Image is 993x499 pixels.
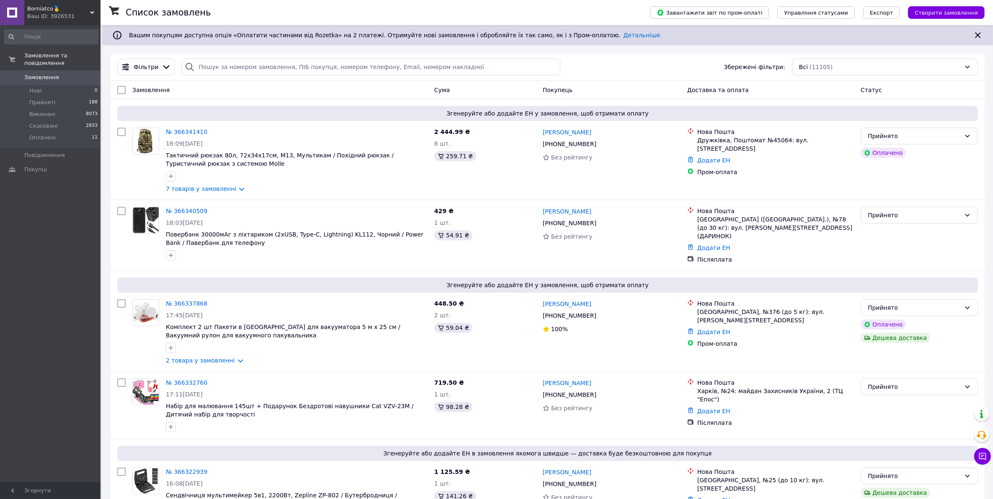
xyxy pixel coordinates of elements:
a: Додати ЕН [697,244,730,251]
span: Фільтри [134,63,158,71]
div: [PHONE_NUMBER] [541,310,598,322]
span: 188 [89,99,98,106]
input: Пошук [4,29,98,44]
span: Без рейтингу [551,405,593,412]
span: Виконані [29,111,55,118]
div: Нова Пошта [697,128,854,136]
span: Замовлення та повідомлення [24,52,101,67]
span: 719.50 ₴ [434,379,464,386]
a: 2 товара у замовленні [166,357,235,364]
span: Покупець [543,87,573,93]
div: Нова Пошта [697,299,854,308]
div: Нова Пошта [697,207,854,215]
span: Без рейтингу [551,233,593,240]
button: Управління статусами [777,6,855,19]
span: 1 шт. [434,480,451,487]
div: Пром-оплата [697,340,854,348]
a: Створити замовлення [900,9,985,15]
div: 259.71 ₴ [434,151,476,161]
span: 8073 [86,111,98,118]
span: Доставка та оплата [687,87,749,93]
a: [PERSON_NAME] [543,128,591,136]
input: Пошук за номером замовлення, ПІБ покупця, номером телефону, Email, номером накладної [181,59,560,75]
div: Харків, №24: майдан Захисників України, 2 (ТЦ "Епос") [697,387,854,404]
img: Фото товару [133,128,159,154]
span: 1 шт. [434,219,451,226]
a: Фото товару [132,378,159,405]
span: 448.50 ₴ [434,300,464,307]
span: Без рейтингу [551,154,593,161]
div: 54.91 ₴ [434,230,472,240]
a: № 366332760 [166,379,207,386]
span: 0 [95,87,98,95]
span: Нові [29,87,41,95]
span: Згенеруйте або додайте ЕН у замовлення, щоб отримати оплату [121,281,975,289]
a: Повербанк 30000мАг з ліхтариком (2хUSB, Type-C, Lightning) KL112, Чорний / Power Bank / Павербанк... [166,231,423,246]
a: Додати ЕН [697,329,730,335]
span: 17:45[DATE] [166,312,203,319]
span: Згенеруйте або додайте ЕН в замовлення якомога швидше — доставка буде безкоштовною для покупця [121,449,975,458]
div: [PHONE_NUMBER] [541,217,598,229]
span: 11 [92,134,98,141]
span: 2 444.99 ₴ [434,129,470,135]
a: № 366322939 [166,468,207,475]
div: [GEOGRAPHIC_DATA], №25 (до 10 кг): вул. [STREET_ADDRESS] [697,476,854,493]
div: Прийнято [868,471,961,481]
span: Збережені фільтри: [724,63,785,71]
div: Оплачено [861,148,906,158]
span: 8 шт. [434,140,451,147]
span: 16:08[DATE] [166,480,203,487]
span: Замовлення [132,87,170,93]
span: (11105) [810,64,833,70]
h1: Список замовлень [126,8,211,18]
a: Комплект 2 шт Пакети в [GEOGRAPHIC_DATA] для вакууматора 5 м х 25 см / Вакуумний рулон для вакуум... [166,324,400,339]
a: Фото товару [132,468,159,494]
div: Нова Пошта [697,468,854,476]
div: Оплачено [861,319,906,329]
div: Прийнято [868,131,961,141]
span: 2833 [86,122,98,130]
a: Тактичний рюкзак 80л, 72х34х17см, М13, Мультикам / Похідний рюкзак / Туристичний рюкзак з системо... [166,152,394,167]
div: 98.28 ₴ [434,402,472,412]
span: Всі [799,63,808,71]
div: Ваш ID: 3926531 [27,13,101,20]
span: Оплачені [29,134,56,141]
a: Детальніше [624,32,660,39]
span: Експорт [870,10,893,16]
a: [PERSON_NAME] [543,207,591,216]
a: № 366341410 [166,129,207,135]
div: [PHONE_NUMBER] [541,389,598,401]
span: Згенеруйте або додайте ЕН у замовлення, щоб отримати оплату [121,109,975,118]
span: Створити замовлення [915,10,978,16]
div: Нова Пошта [697,378,854,387]
div: [PHONE_NUMBER] [541,138,598,150]
span: 429 ₴ [434,208,454,214]
span: 17:11[DATE] [166,391,203,398]
a: Додати ЕН [697,157,730,164]
span: 100% [551,326,568,332]
div: [GEOGRAPHIC_DATA], №376 (до 5 кг): вул. [PERSON_NAME][STREET_ADDRESS] [697,308,854,324]
span: Повідомлення [24,152,65,159]
div: Прийнято [868,303,961,312]
a: № 366337868 [166,300,207,307]
span: 18:09[DATE] [166,140,203,147]
span: Набір для малювання 145шт + Подарунок Бездротові навушники Cat VZV-23M / Дитячий набір для творчості [166,403,414,418]
a: Фото товару [132,299,159,326]
div: Післяплата [697,419,854,427]
a: [PERSON_NAME] [543,300,591,308]
button: Завантажити звіт по пром-оплаті [650,6,769,19]
img: Фото товару [133,468,159,494]
a: Додати ЕН [697,408,730,414]
div: Післяплата [697,255,854,264]
span: Замовлення [24,74,59,81]
div: Прийнято [868,211,961,220]
a: [PERSON_NAME] [543,468,591,476]
div: Дружківка, Поштомат №45064: вул. [STREET_ADDRESS] [697,136,854,153]
div: Пром-оплата [697,168,854,176]
span: 2 шт. [434,312,451,319]
div: Дешева доставка [861,333,930,343]
span: Покупці [24,166,47,173]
